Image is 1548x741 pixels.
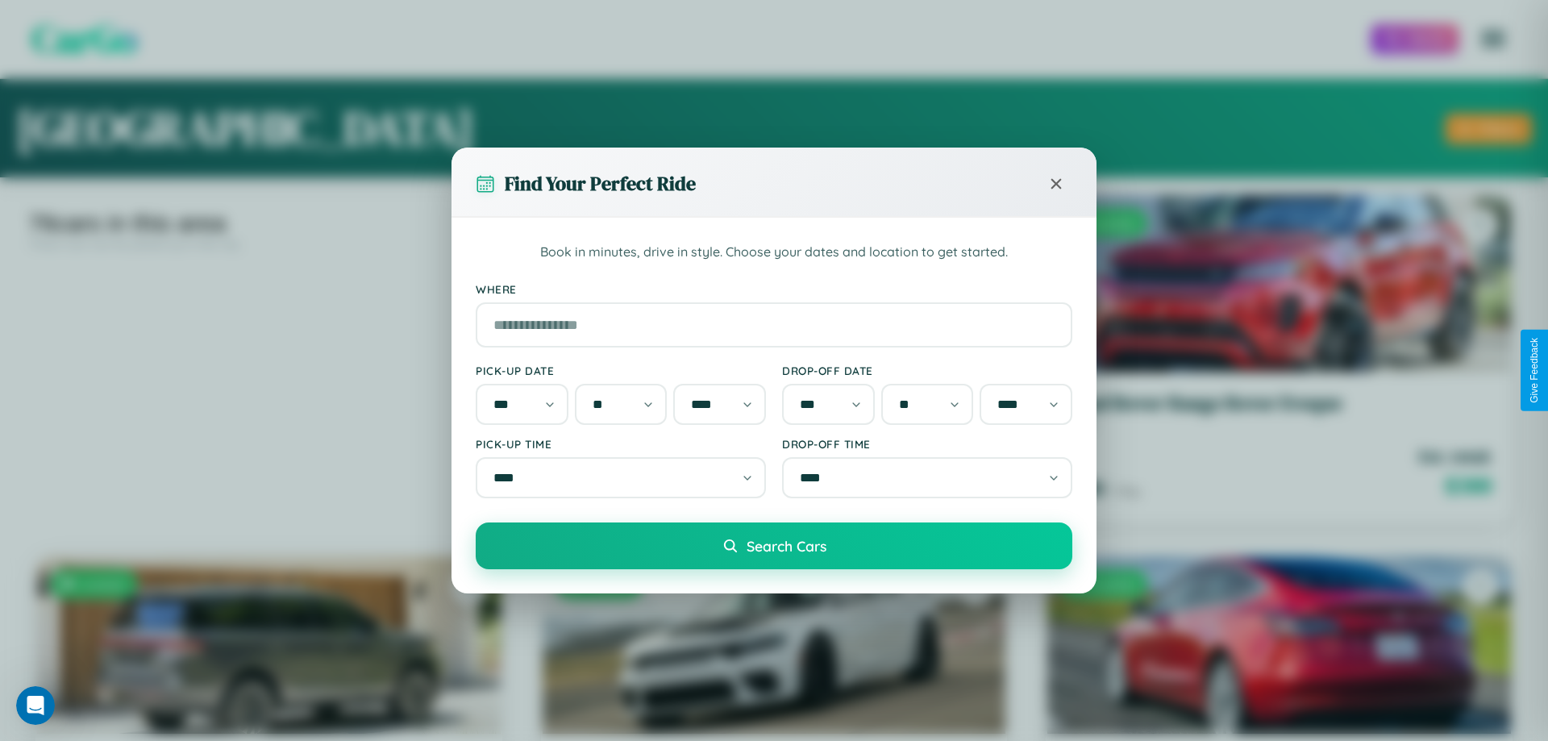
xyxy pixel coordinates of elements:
[476,242,1072,263] p: Book in minutes, drive in style. Choose your dates and location to get started.
[782,437,1072,451] label: Drop-off Time
[476,364,766,377] label: Pick-up Date
[505,170,696,197] h3: Find Your Perfect Ride
[747,537,826,555] span: Search Cars
[476,522,1072,569] button: Search Cars
[476,282,1072,296] label: Where
[476,437,766,451] label: Pick-up Time
[782,364,1072,377] label: Drop-off Date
